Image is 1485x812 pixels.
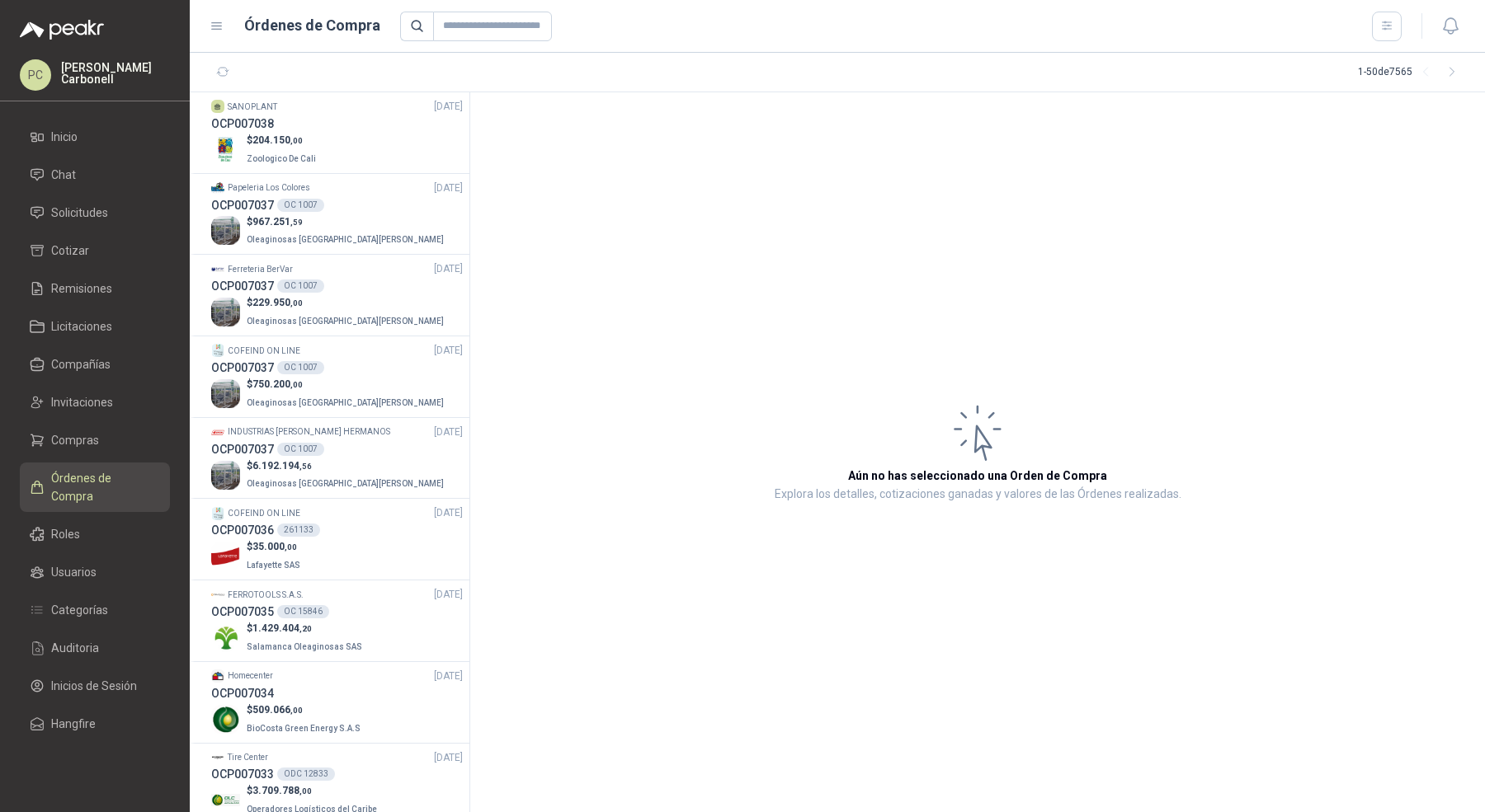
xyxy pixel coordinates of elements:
[211,751,224,764] img: Company Logo
[211,440,274,458] h3: OCP007037
[51,639,99,657] span: Auditoria
[20,632,170,664] a: Auditoria
[51,431,99,449] span: Compras
[51,525,80,543] span: Roles
[20,556,170,588] a: Usuarios
[211,589,224,602] img: Company Logo
[252,622,312,634] span: 1.429.404
[247,295,447,311] p: $
[20,425,170,456] a: Compras
[252,134,303,146] span: 204.150
[252,297,303,308] span: 229.950
[20,670,170,702] a: Inicios de Sesión
[277,605,329,618] div: OC 15846
[299,462,312,471] span: ,56
[252,378,303,390] span: 750.200
[247,642,362,651] span: Salamanca Oleaginosas SAS
[20,462,170,512] a: Órdenes de Compra
[211,587,463,655] a: Company LogoFERROTOOLS S.A.S.[DATE] OCP007035OC 15846Company Logo$1.429.404,20Salamanca Oleaginos...
[51,469,154,505] span: Órdenes de Compra
[211,263,224,276] img: Company Logo
[285,542,297,552] span: ,00
[211,765,274,783] h3: OCP007033
[244,14,380,37] h1: Órdenes de Compra
[211,344,224,357] img: Company Logo
[51,677,137,695] span: Inicios de Sesión
[20,20,104,40] img: Logo peakr
[228,181,310,195] p: Papeleria Los Colores
[247,317,444,326] span: Oleaginosas [GEOGRAPHIC_DATA][PERSON_NAME]
[434,587,463,603] span: [DATE]
[290,298,303,307] span: ,00
[277,361,324,374] div: OC 1007
[51,393,113,411] span: Invitaciones
[211,684,274,702] h3: OCP007034
[775,485,1181,505] p: Explora los detalles, cotizaciones ganadas y valores de las Órdenes realizadas.
[20,349,170,380] a: Compañías
[211,261,463,329] a: Company LogoFerreteria BerVar[DATE] OCP007037OC 1007Company Logo$229.950,00Oleaginosas [GEOGRAPHI...
[228,507,300,520] p: COFEIND ON LINE
[247,479,444,488] span: Oleaginosas [GEOGRAPHIC_DATA][PERSON_NAME]
[51,601,108,619] span: Categorías
[211,115,274,133] h3: OCP007038
[211,603,274,621] h3: OCP007035
[434,750,463,766] span: [DATE]
[247,539,304,555] p: $
[848,467,1107,485] h3: Aún no has seleccionado una Orden de Compra
[434,425,463,440] span: [DATE]
[277,523,320,537] div: 261133
[20,197,170,228] a: Solicitudes
[228,669,273,683] p: Homecenter
[228,263,293,276] p: Ferreteria BerVar
[211,99,463,167] a: SANOPLANT[DATE] OCP007038Company Logo$204.150,00Zoologico De Cali
[20,708,170,739] a: Hangfire
[20,59,51,91] div: PC
[1358,59,1465,86] div: 1 - 50 de 7565
[51,279,112,298] span: Remisiones
[277,279,324,293] div: OC 1007
[51,317,112,336] span: Licitaciones
[247,561,300,570] span: Lafayette SAS
[51,563,97,581] span: Usuarios
[211,705,240,734] img: Company Logo
[434,261,463,277] span: [DATE]
[20,121,170,153] a: Inicio
[20,159,170,190] a: Chat
[299,786,312,796] span: ,00
[247,377,447,392] p: $
[211,669,224,683] img: Company Logo
[247,783,380,799] p: $
[252,460,312,472] span: 6.192.194
[211,298,240,326] img: Company Logo
[211,505,463,573] a: Company LogoCOFEIND ON LINE[DATE] OCP007036261133Company Logo$35.000,00Lafayette SAS
[247,458,447,474] p: $
[211,461,240,490] img: Company Logo
[247,154,316,163] span: Zoologico De Cali
[20,311,170,342] a: Licitaciones
[247,398,444,407] span: Oleaginosas [GEOGRAPHIC_DATA][PERSON_NAME]
[211,425,463,492] a: Company LogoINDUSTRIAS [PERSON_NAME] HERMANOS[DATE] OCP007037OC 1007Company Logo$6.192.194,56Olea...
[252,216,303,228] span: 967.251
[434,181,463,196] span: [DATE]
[228,751,268,764] p: Tire Center
[247,214,447,230] p: $
[51,204,108,222] span: Solicitudes
[211,425,224,439] img: Company Logo
[277,767,335,781] div: ODC 12833
[211,181,463,248] a: Company LogoPapeleria Los Colores[DATE] OCP007037OC 1007Company Logo$967.251,59Oleaginosas [GEOGR...
[20,235,170,266] a: Cotizar
[61,62,170,85] p: [PERSON_NAME] Carbonell
[211,135,240,164] img: Company Logo
[211,542,240,570] img: Company Logo
[211,669,463,736] a: Company LogoHomecenter[DATE] OCP007034Company Logo$509.066,00BioCosta Green Energy S.A.S
[252,785,312,796] span: 3.709.788
[211,216,240,245] img: Company Logo
[51,166,76,184] span: Chat
[20,519,170,550] a: Roles
[211,359,274,377] h3: OCP007037
[51,242,89,260] span: Cotizar
[299,624,312,633] span: ,20
[290,218,303,227] span: ,59
[434,669,463,684] span: [DATE]
[247,702,364,718] p: $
